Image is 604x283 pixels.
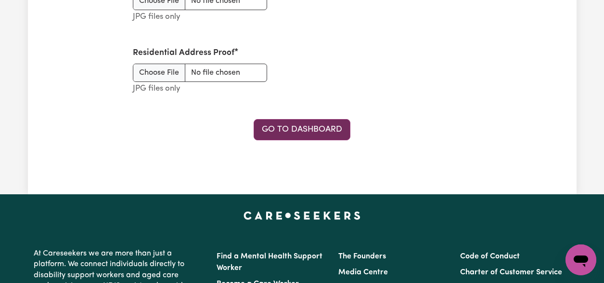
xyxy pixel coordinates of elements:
a: Code of Conduct [460,253,520,260]
small: JPG files only [133,84,180,93]
small: JPG files only [133,13,180,21]
a: Media Centre [338,269,388,276]
a: Find a Mental Health Support Worker [217,253,322,272]
a: Careseekers home page [244,212,360,219]
a: Go to Dashboard [254,119,350,140]
a: The Founders [338,253,386,260]
iframe: Button to launch messaging window, conversation in progress [565,244,596,275]
a: Charter of Customer Service [460,269,562,276]
label: Residential Address Proof [133,47,234,59]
